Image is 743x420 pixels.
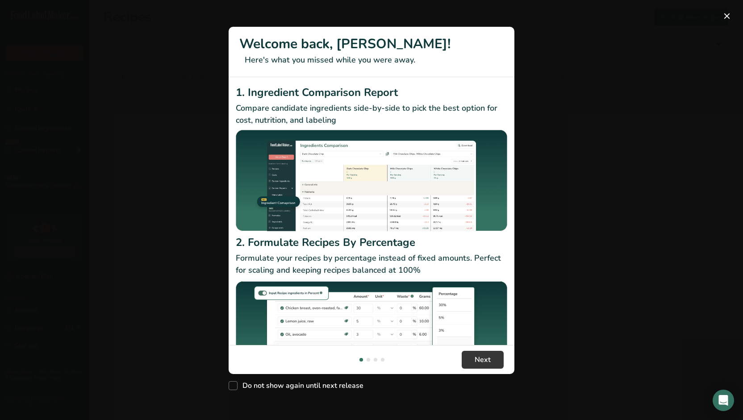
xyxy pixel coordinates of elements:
[238,381,363,390] span: Do not show again until next release
[239,34,504,54] h1: Welcome back, [PERSON_NAME]!
[236,280,507,387] img: Formulate Recipes By Percentage
[239,54,504,66] p: Here's what you missed while you were away.
[236,102,507,126] p: Compare candidate ingredients side-by-side to pick the best option for cost, nutrition, and labeling
[236,234,507,250] h2: 2. Formulate Recipes By Percentage
[475,354,491,365] span: Next
[236,130,507,231] img: Ingredient Comparison Report
[236,84,507,100] h2: 1. Ingredient Comparison Report
[236,252,507,276] p: Formulate your recipes by percentage instead of fixed amounts. Perfect for scaling and keeping re...
[713,390,734,411] div: Open Intercom Messenger
[462,351,504,369] button: Next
